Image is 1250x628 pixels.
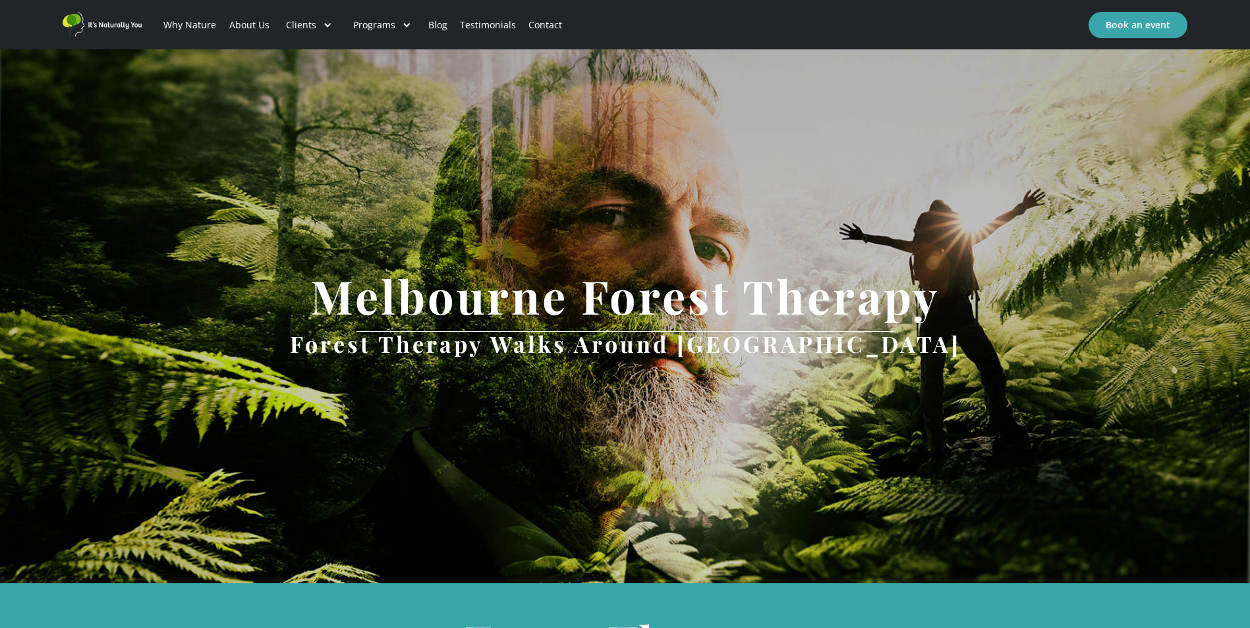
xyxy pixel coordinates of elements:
a: Testimonials [453,3,522,47]
div: Programs [343,3,422,47]
div: Clients [286,18,316,32]
a: About Us [223,3,275,47]
h2: Forest Therapy walks around [GEOGRAPHIC_DATA] [290,332,961,355]
a: Book an event [1089,12,1187,38]
a: Why Nature [157,3,223,47]
a: home [63,12,142,38]
a: Contact [523,3,569,47]
div: Clients [275,3,343,47]
h1: Melbourne Forest Therapy [291,271,959,321]
div: Programs [353,18,395,32]
a: Blog [422,3,453,47]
